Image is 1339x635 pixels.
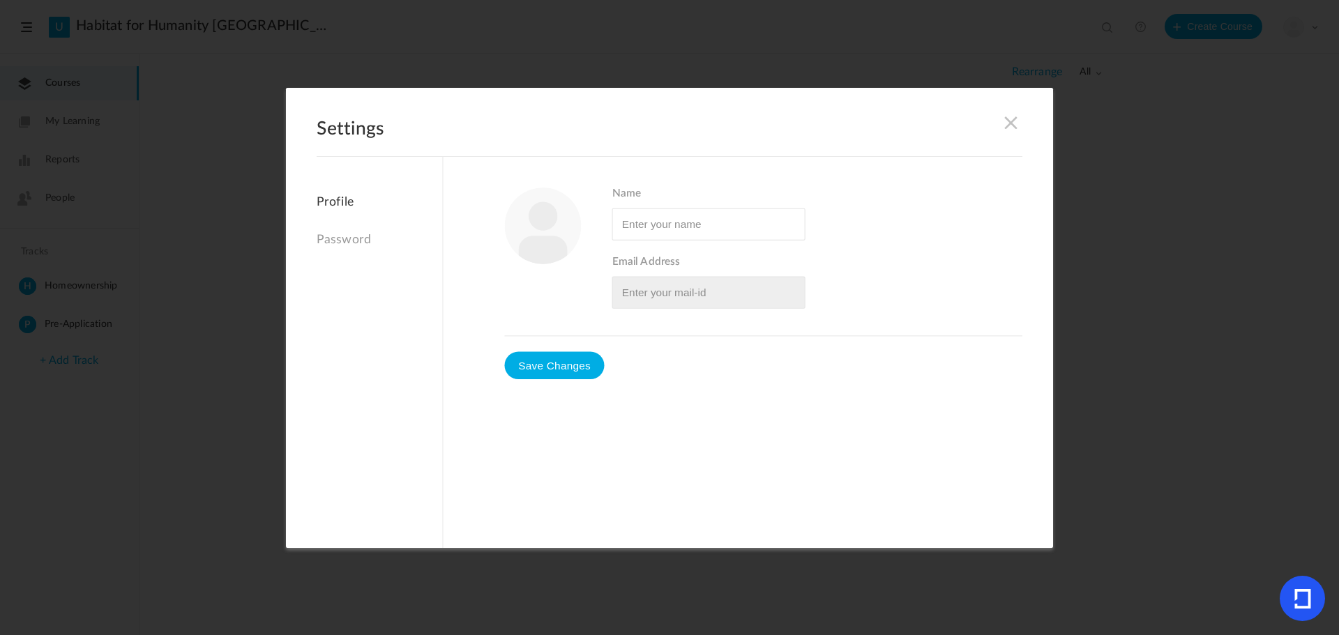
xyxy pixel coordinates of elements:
[317,195,442,217] a: Profile
[317,224,442,254] a: Password
[505,188,582,264] img: user-image.png
[612,255,1023,268] span: Email Address
[612,276,805,308] input: Email Address
[612,208,805,240] input: Name
[612,188,1023,201] span: Name
[317,118,1022,157] h2: Settings
[505,351,605,379] button: Save Changes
